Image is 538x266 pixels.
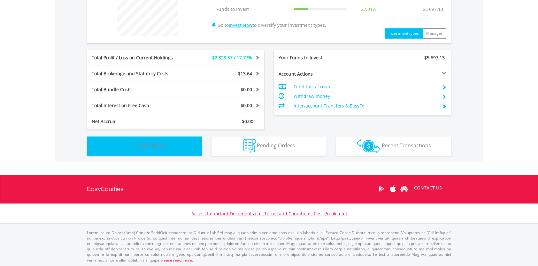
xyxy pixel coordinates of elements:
td: Funds to Invest [213,3,291,16]
div: Total Profit / Loss on Current Holdings [87,55,190,61]
a: Google Play [376,179,387,199]
button: Manager [422,28,446,39]
a: please read more: [160,257,193,263]
span: $13.64 [238,70,252,77]
img: holdings-wht.png [123,139,136,153]
button: All Holdings [87,137,202,156]
div: Total Brokerage and Statutory Costs [87,70,190,77]
span: $0.00 [242,118,253,124]
button: Investment types [385,28,423,39]
td: Fund this account [294,82,437,92]
img: transactions-zar-wht.png [357,139,380,153]
div: Total Interest on Free Cash [87,102,190,109]
p: Lorem Ipsum Dolors (Ame) Con a/e SeddOeiusmod tem InciDiduntut Lab Etd mag aliquaen admin veniamq... [87,230,451,263]
td: 27.01% [349,3,388,16]
span: $5 697.13 [424,55,445,61]
span: $0.00 [241,86,252,92]
a: EasyEquities [87,175,124,203]
span: $2 323.57 / 17.77% [212,55,252,61]
span: Pending Orders [257,142,295,149]
img: pending_instructions-wht.png [243,139,256,153]
a: CONTACT US [410,179,446,197]
td: Withdraw money [294,92,437,101]
div: Net Accrual [87,118,190,125]
span: Recent Transactions [382,142,431,149]
td: $5 697.13 [419,3,446,16]
div: Your Funds to Invest [274,55,363,61]
button: Pending Orders [211,137,327,156]
a: Apple [387,179,398,199]
span: $0.00 [241,102,252,108]
td: Inter-account Transfers & EasyFx [294,101,437,111]
a: Access Important Documents (i.e. Terms and Conditions, Cost Profile etc) [191,211,347,217]
div: Total Bundle Costs [87,86,190,93]
a: Huawei [398,179,410,199]
button: Recent Transactions [336,137,451,156]
span: All Holdings [138,142,166,149]
a: Invest Now [229,22,252,28]
div: Account Actions [274,71,363,77]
